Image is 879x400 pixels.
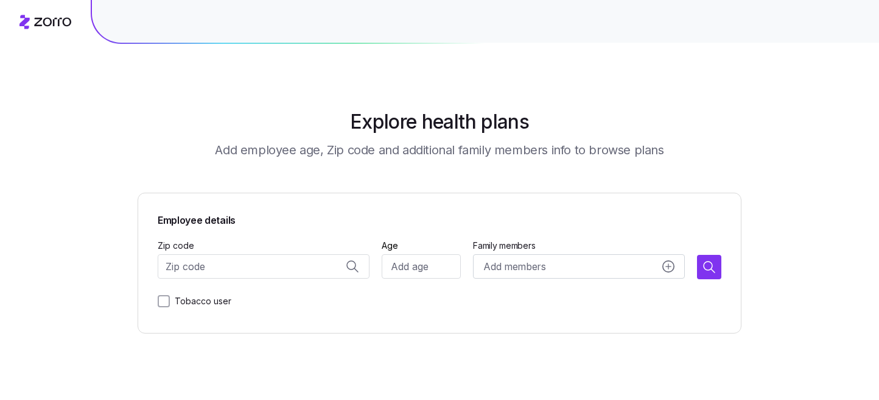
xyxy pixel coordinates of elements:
[215,141,664,159] h3: Add employee age, Zip code and additional family members info to browse plans
[350,107,529,137] h1: Explore health plans
[473,240,685,252] span: Family members
[170,294,231,309] label: Tobacco user
[473,254,685,279] button: Add membersadd icon
[382,254,461,279] input: Add age
[662,260,674,273] svg: add icon
[382,239,398,252] label: Age
[483,259,545,274] span: Add members
[158,213,721,228] span: Employee details
[158,254,369,279] input: Zip code
[158,239,194,252] label: Zip code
